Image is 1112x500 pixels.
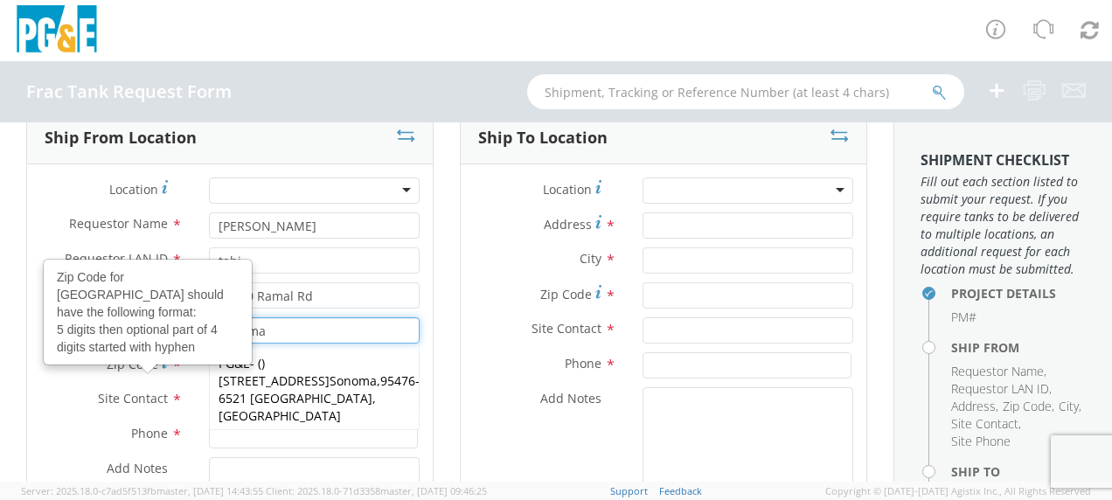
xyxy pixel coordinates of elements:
[478,129,608,147] h3: Ship To Location
[330,372,377,389] strong: Sonoma
[1059,398,1081,415] li: ,
[951,380,1052,398] li: ,
[951,309,976,325] span: PM#
[825,484,1091,498] span: Copyright © [DATE]-[DATE] Agistix Inc., All Rights Reserved
[45,260,251,364] div: Zip Code for [GEOGRAPHIC_DATA] should have the following format: 5 digits then optional part of 4...
[921,153,1086,169] h3: Shipment Checklist
[45,129,197,147] h3: Ship From Location
[107,460,168,476] span: Add Notes
[1003,398,1052,414] span: Zip Code
[543,181,592,198] span: Location
[13,5,101,57] img: pge-logo-06675f144f4cfa6a6814.png
[219,372,377,389] span: [STREET_ADDRESS]
[156,484,263,497] span: master, [DATE] 14:43:55
[540,286,592,302] span: Zip Code
[210,351,419,429] div: - ( ) ,
[565,355,601,372] span: Phone
[951,465,1086,478] h4: Ship To
[69,215,168,232] span: Requestor Name
[580,250,601,267] span: City
[527,74,964,109] input: Shipment, Tracking or Reference Number (at least 4 chars)
[951,380,1049,397] span: Requestor LAN ID
[26,82,232,101] h4: Frac Tank Request Form
[921,173,1086,278] span: Fill out each section listed to submit your request. If you require tanks to be delivered to mult...
[131,425,168,441] span: Phone
[98,390,168,406] span: Site Contact
[951,433,1011,449] span: Site Phone
[951,287,1086,300] h4: Project Details
[951,398,998,415] li: ,
[532,320,601,337] span: Site Contact
[219,372,420,424] span: 95476-6521 [GEOGRAPHIC_DATA], [GEOGRAPHIC_DATA]
[380,484,487,497] span: master, [DATE] 09:46:25
[1059,398,1079,414] span: City
[951,363,1044,379] span: Requestor Name
[1003,398,1054,415] li: ,
[266,484,487,497] span: Client: 2025.18.0-71d3358
[951,415,1021,433] li: ,
[951,363,1046,380] li: ,
[540,390,601,406] span: Add Notes
[21,484,263,497] span: Server: 2025.18.0-c7ad5f513fb
[951,398,996,414] span: Address
[951,341,1086,354] h4: Ship From
[610,484,648,497] a: Support
[109,181,158,198] span: Location
[544,216,592,233] span: Address
[659,484,702,497] a: Feedback
[951,415,1018,432] span: Site Contact
[65,250,168,267] span: Requestor LAN ID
